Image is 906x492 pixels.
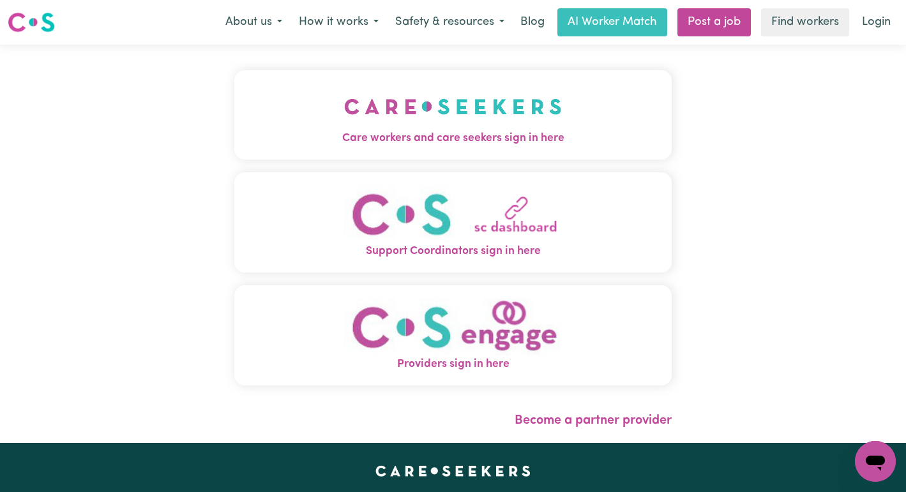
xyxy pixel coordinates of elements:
[291,9,387,36] button: How it works
[513,8,552,36] a: Blog
[234,243,672,260] span: Support Coordinators sign in here
[375,466,531,476] a: Careseekers home page
[854,8,898,36] a: Login
[8,8,55,37] a: Careseekers logo
[217,9,291,36] button: About us
[234,356,672,373] span: Providers sign in here
[677,8,751,36] a: Post a job
[234,130,672,147] span: Care workers and care seekers sign in here
[8,11,55,34] img: Careseekers logo
[515,414,672,427] a: Become a partner provider
[234,285,672,385] button: Providers sign in here
[234,172,672,272] button: Support Coordinators sign in here
[761,8,849,36] a: Find workers
[234,70,672,160] button: Care workers and care seekers sign in here
[855,441,896,482] iframe: Button to launch messaging window
[557,8,667,36] a: AI Worker Match
[387,9,513,36] button: Safety & resources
